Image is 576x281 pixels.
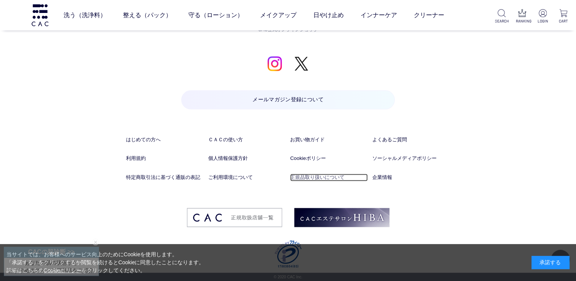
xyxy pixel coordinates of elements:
[495,9,508,24] a: SEARCH
[208,136,286,144] a: ＣＡＣの使い方
[515,9,529,24] a: RANKING
[313,5,343,26] a: 日やけ止め
[290,155,368,162] a: Cookieポリシー
[531,256,570,269] div: 承諾する
[372,155,450,162] a: ソーシャルメディアポリシー
[260,5,296,26] a: メイクアップ
[208,174,286,181] a: ご利用環境について
[30,4,49,26] img: logo
[6,251,204,275] div: 当サイトでは、お客様へのサービス向上のためにCookieを使用します。 「承諾する」をクリックするか閲覧を続けるとCookieに同意したことになります。 詳細はこちらの をクリックしてください。
[515,18,529,24] p: RANKING
[360,5,397,26] a: インナーケア
[372,174,450,181] a: 企業情報
[126,136,204,144] a: はじめての方へ
[372,136,450,144] a: よくあるご質問
[495,18,508,24] p: SEARCH
[126,155,204,162] a: 利用規約
[536,9,549,24] a: LOGIN
[181,90,395,109] a: メールマガジン登録について
[208,155,286,162] a: 個人情報保護方針
[413,5,444,26] a: クリーナー
[126,174,204,181] a: 特定商取引法に基づく通販の表記
[123,5,171,26] a: 整える（パック）
[536,18,549,24] p: LOGIN
[294,208,389,227] img: footer_image02.png
[188,5,243,26] a: 守る（ローション）
[187,208,282,227] img: footer_image03.png
[557,9,570,24] a: CART
[290,136,368,144] a: お買い物ガイド
[557,18,570,24] p: CART
[290,174,368,181] a: 正規品取り扱いについて
[63,5,106,26] a: 洗う（洗浄料）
